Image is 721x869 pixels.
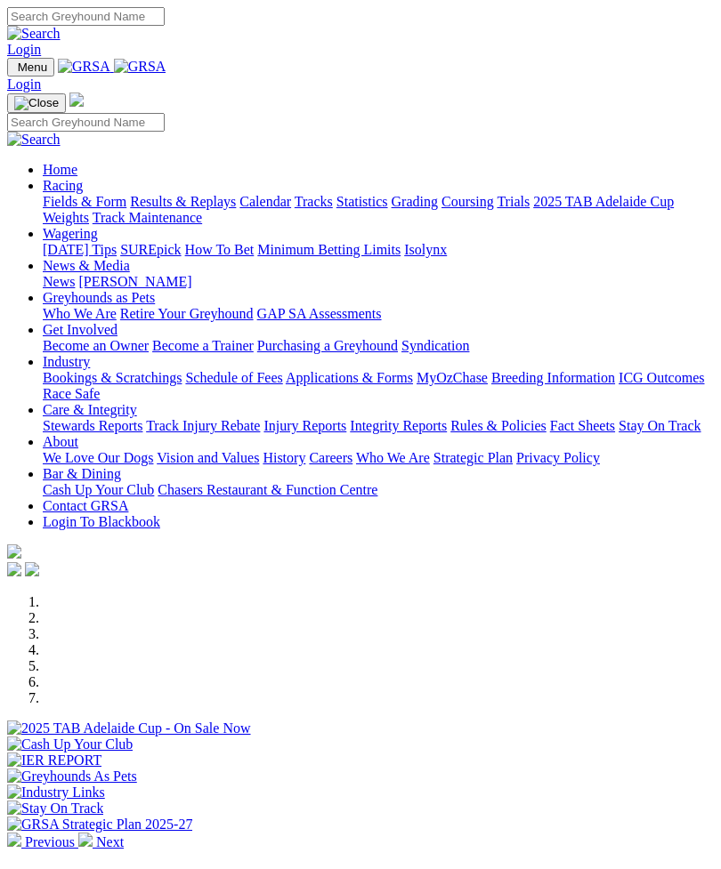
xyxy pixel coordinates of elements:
[533,194,674,209] a: 2025 TAB Adelaide Cup
[7,752,101,768] img: IER REPORT
[392,194,438,209] a: Grading
[7,26,61,42] img: Search
[43,402,137,417] a: Care & Integrity
[286,370,413,385] a: Applications & Forms
[93,210,202,225] a: Track Maintenance
[146,418,260,433] a: Track Injury Rebate
[43,370,714,402] div: Industry
[14,96,59,110] img: Close
[43,226,98,241] a: Wagering
[43,338,149,353] a: Become an Owner
[7,562,21,576] img: facebook.svg
[43,482,714,498] div: Bar & Dining
[25,562,39,576] img: twitter.svg
[239,194,291,209] a: Calendar
[257,338,398,353] a: Purchasing a Greyhound
[130,194,236,209] a: Results & Replays
[78,834,124,849] a: Next
[7,42,41,57] a: Login
[43,434,78,449] a: About
[263,418,346,433] a: Injury Reports
[7,544,21,559] img: logo-grsa-white.png
[43,274,75,289] a: News
[516,450,600,465] a: Privacy Policy
[120,306,254,321] a: Retire Your Greyhound
[619,418,701,433] a: Stay On Track
[69,93,84,107] img: logo-grsa-white.png
[7,768,137,785] img: Greyhounds As Pets
[7,833,21,847] img: chevron-left-pager-white.svg
[58,59,110,75] img: GRSA
[7,76,41,92] a: Login
[7,7,165,26] input: Search
[43,338,714,354] div: Get Involved
[309,450,352,465] a: Careers
[43,354,90,369] a: Industry
[43,194,126,209] a: Fields & Form
[257,306,382,321] a: GAP SA Assessments
[7,132,61,148] img: Search
[491,370,615,385] a: Breeding Information
[7,720,251,736] img: 2025 TAB Adelaide Cup - On Sale Now
[404,242,447,257] a: Isolynx
[497,194,530,209] a: Trials
[43,418,714,434] div: Care & Integrity
[7,785,105,801] img: Industry Links
[43,194,714,226] div: Racing
[43,178,83,193] a: Racing
[185,242,255,257] a: How To Bet
[43,418,142,433] a: Stewards Reports
[43,290,155,305] a: Greyhounds as Pets
[350,418,447,433] a: Integrity Reports
[43,370,182,385] a: Bookings & Scratchings
[18,60,47,74] span: Menu
[78,833,93,847] img: chevron-right-pager-white.svg
[157,450,259,465] a: Vision and Values
[43,322,117,337] a: Get Involved
[450,418,547,433] a: Rules & Policies
[7,801,103,817] img: Stay On Track
[7,93,66,113] button: Toggle navigation
[43,242,117,257] a: [DATE] Tips
[619,370,704,385] a: ICG Outcomes
[43,466,121,481] a: Bar & Dining
[7,817,192,833] img: GRSA Strategic Plan 2025-27
[96,834,124,849] span: Next
[7,834,78,849] a: Previous
[401,338,469,353] a: Syndication
[43,514,160,529] a: Login To Blackbook
[43,498,128,513] a: Contact GRSA
[114,59,166,75] img: GRSA
[295,194,333,209] a: Tracks
[43,306,714,322] div: Greyhounds as Pets
[43,450,714,466] div: About
[442,194,494,209] a: Coursing
[43,210,89,225] a: Weights
[257,242,401,257] a: Minimum Betting Limits
[43,482,154,497] a: Cash Up Your Club
[78,274,191,289] a: [PERSON_NAME]
[7,58,54,76] button: Toggle navigation
[550,418,615,433] a: Fact Sheets
[43,242,714,258] div: Wagering
[43,274,714,290] div: News & Media
[43,450,153,465] a: We Love Our Dogs
[263,450,305,465] a: History
[7,113,165,132] input: Search
[336,194,388,209] a: Statistics
[158,482,377,497] a: Chasers Restaurant & Function Centre
[152,338,254,353] a: Become a Trainer
[433,450,513,465] a: Strategic Plan
[7,736,133,752] img: Cash Up Your Club
[25,834,75,849] span: Previous
[43,306,117,321] a: Who We Are
[356,450,430,465] a: Who We Are
[185,370,282,385] a: Schedule of Fees
[417,370,488,385] a: MyOzChase
[43,386,100,401] a: Race Safe
[120,242,181,257] a: SUREpick
[43,258,130,273] a: News & Media
[43,162,77,177] a: Home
